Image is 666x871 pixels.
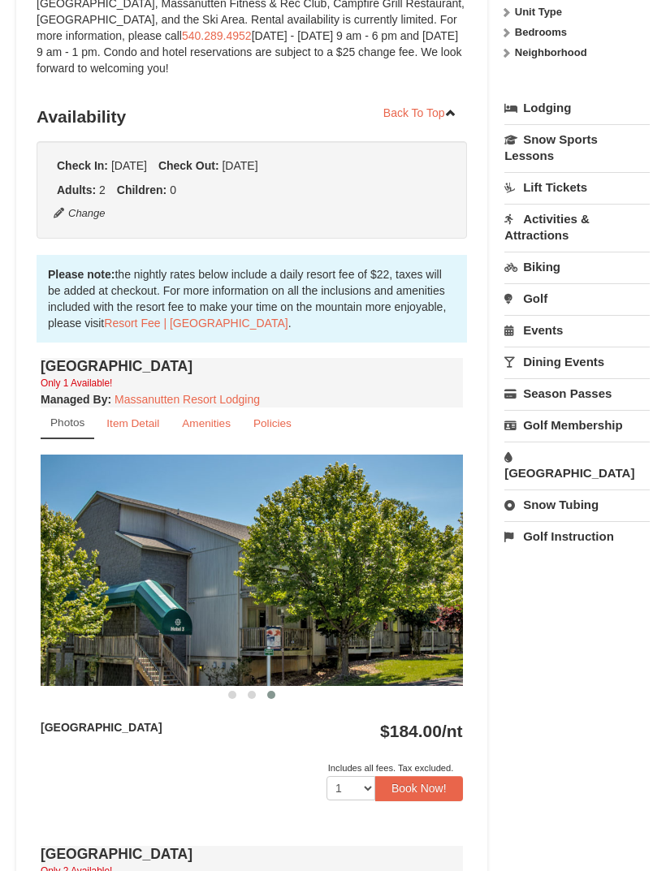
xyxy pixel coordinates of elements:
[41,378,112,390] small: Only 1 Available!
[57,160,108,173] strong: Check In:
[373,101,467,126] a: Back To Top
[170,184,176,197] span: 0
[41,847,463,863] h4: [GEOGRAPHIC_DATA]
[99,184,106,197] span: 2
[117,184,166,197] strong: Children:
[41,394,107,407] span: Managed By
[182,418,231,430] small: Amenities
[504,490,650,520] a: Snow Tubing
[48,269,115,282] strong: Please note:
[504,205,650,251] a: Activities & Attractions
[504,173,650,203] a: Lift Tickets
[53,205,106,223] button: Change
[106,418,159,430] small: Item Detail
[442,722,463,741] span: /nt
[504,411,650,441] a: Golf Membership
[504,522,650,552] a: Golf Instruction
[504,125,650,171] a: Snow Sports Lessons
[504,252,650,282] a: Biking
[515,47,587,59] strong: Neighborhood
[41,394,111,407] strong: :
[50,417,84,429] small: Photos
[37,101,467,134] h3: Availability
[504,442,650,489] a: [GEOGRAPHIC_DATA]
[375,777,463,801] button: Book Now!
[104,317,288,330] a: Resort Fee | [GEOGRAPHIC_DATA]
[41,761,463,777] div: Includes all fees. Tax excluded.
[115,394,260,407] a: Massanutten Resort Lodging
[253,418,292,430] small: Policies
[57,184,96,197] strong: Adults:
[504,94,650,123] a: Lodging
[504,316,650,346] a: Events
[380,722,463,741] strong: $184.00
[41,455,463,687] img: 18876286-37-50bfbe09.jpg
[111,160,147,173] span: [DATE]
[41,359,463,375] h4: [GEOGRAPHIC_DATA]
[96,408,170,440] a: Item Detail
[515,27,567,39] strong: Bedrooms
[41,408,94,440] a: Photos
[504,379,650,409] a: Season Passes
[222,160,257,173] span: [DATE]
[504,347,650,377] a: Dining Events
[37,256,467,343] div: the nightly rates below include a daily resort fee of $22, taxes will be added at checkout. For m...
[171,408,241,440] a: Amenities
[158,160,219,173] strong: Check Out:
[182,30,252,43] a: 540.289.4952
[243,408,302,440] a: Policies
[41,722,162,735] strong: [GEOGRAPHIC_DATA]
[504,284,650,314] a: Golf
[515,6,562,19] strong: Unit Type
